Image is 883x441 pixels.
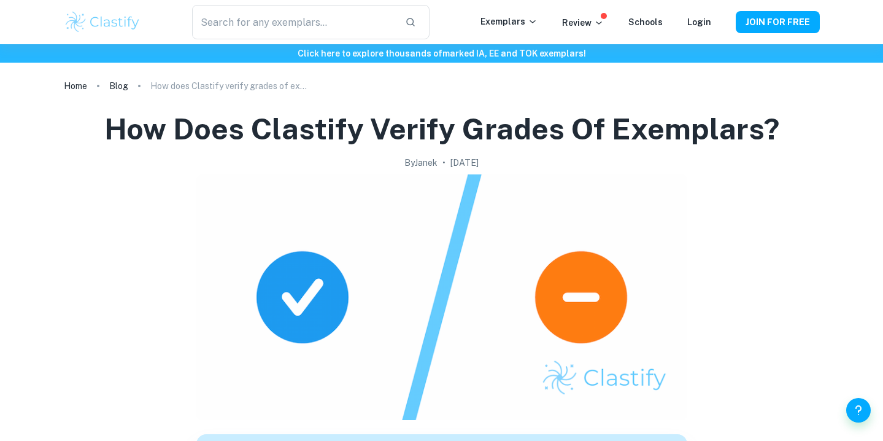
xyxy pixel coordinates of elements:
[480,15,538,28] p: Exemplars
[404,156,438,170] h2: By Janek
[442,156,445,170] p: •
[562,16,604,29] p: Review
[687,17,711,27] a: Login
[64,10,142,34] img: Clastify logo
[628,17,663,27] a: Schools
[150,79,310,93] p: How does Clastify verify grades of exemplars?
[846,398,871,423] button: Help and Feedback
[736,11,820,33] button: JOIN FOR FREE
[64,77,87,95] a: Home
[196,174,687,420] img: How does Clastify verify grades of exemplars? cover image
[192,5,395,39] input: Search for any exemplars...
[109,77,128,95] a: Blog
[2,47,881,60] h6: Click here to explore thousands of marked IA, EE and TOK exemplars !
[104,109,779,149] h1: How does Clastify verify grades of exemplars?
[450,156,479,170] h2: [DATE]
